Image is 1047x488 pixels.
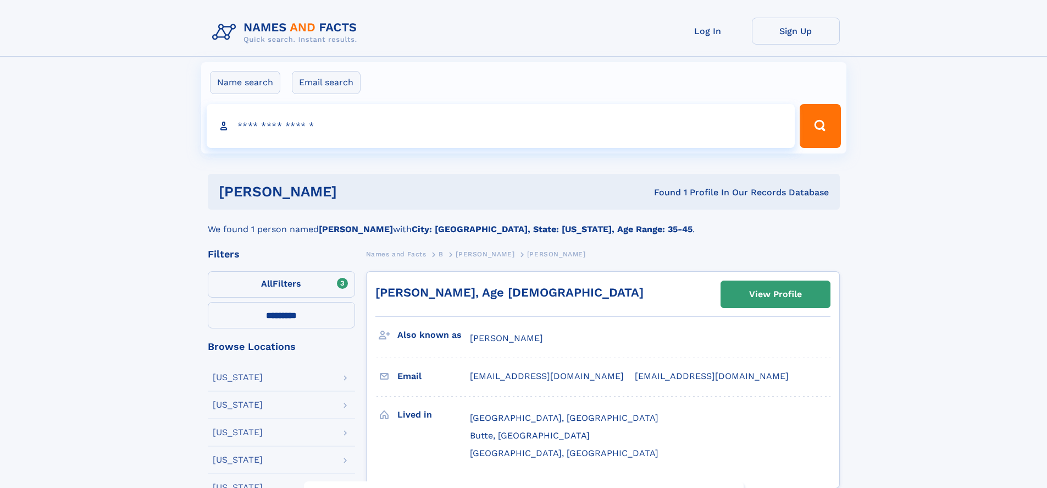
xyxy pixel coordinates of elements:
[375,286,644,299] a: [PERSON_NAME], Age [DEMOGRAPHIC_DATA]
[800,104,840,148] button: Search Button
[208,249,355,259] div: Filters
[664,18,752,45] a: Log In
[721,281,830,308] a: View Profile
[213,428,263,437] div: [US_STATE]
[208,342,355,352] div: Browse Locations
[470,371,624,381] span: [EMAIL_ADDRESS][DOMAIN_NAME]
[456,247,514,261] a: [PERSON_NAME]
[208,271,355,298] label: Filters
[208,18,366,47] img: Logo Names and Facts
[527,250,586,258] span: [PERSON_NAME]
[213,456,263,464] div: [US_STATE]
[495,187,829,199] div: Found 1 Profile In Our Records Database
[752,18,840,45] a: Sign Up
[470,333,543,343] span: [PERSON_NAME]
[397,367,470,386] h3: Email
[470,448,658,458] span: [GEOGRAPHIC_DATA], [GEOGRAPHIC_DATA]
[366,247,426,261] a: Names and Facts
[456,250,514,258] span: [PERSON_NAME]
[635,371,789,381] span: [EMAIL_ADDRESS][DOMAIN_NAME]
[208,210,840,236] div: We found 1 person named with .
[470,413,658,423] span: [GEOGRAPHIC_DATA], [GEOGRAPHIC_DATA]
[261,278,273,289] span: All
[439,250,444,258] span: B
[749,282,802,307] div: View Profile
[219,185,496,199] h1: [PERSON_NAME]
[207,104,795,148] input: search input
[397,326,470,344] h3: Also known as
[319,224,393,234] b: [PERSON_NAME]
[210,71,280,94] label: Name search
[470,430,590,441] span: Butte, [GEOGRAPHIC_DATA]
[292,71,361,94] label: Email search
[397,405,470,424] h3: Lived in
[439,247,444,261] a: B
[213,401,263,409] div: [US_STATE]
[412,224,693,234] b: City: [GEOGRAPHIC_DATA], State: [US_STATE], Age Range: 35-45
[213,373,263,382] div: [US_STATE]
